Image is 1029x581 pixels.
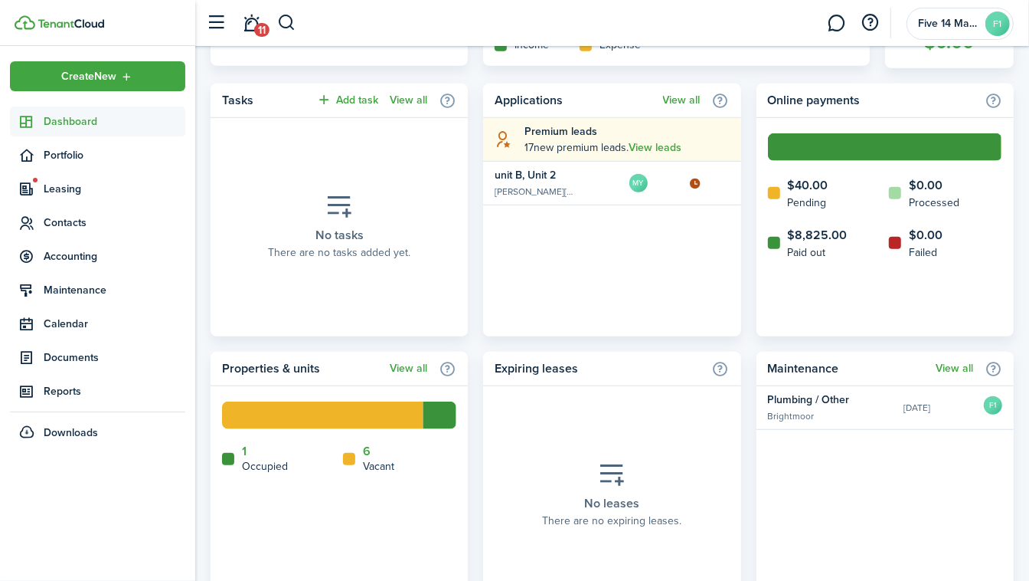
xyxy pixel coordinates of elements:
[909,176,959,195] home-widget-count: $0.00
[788,226,848,245] home-widget-count: $8,825.00
[44,383,185,399] span: Reports
[984,396,1002,415] avatar-text: F1
[822,4,851,43] a: Messaging
[629,142,681,154] a: View leads
[390,94,427,107] a: View all
[909,195,959,211] home-widget-title: Processed
[495,130,513,148] i: soft
[316,91,378,109] button: Add task
[909,226,942,245] home-widget-count: $0.00
[768,91,977,110] home-widget-title: Online payments
[268,245,410,261] placeholder-description: There are no tasks added yet.
[584,494,639,513] placeholder-title: No leases
[242,445,247,458] a: 1
[222,359,382,378] home-widget-title: Properties & units
[768,392,892,408] widget-list-item-title: Plumbing / Other
[524,140,729,156] explanation-description: 17 new premium leads .
[44,113,185,130] span: Dashboard
[909,245,942,261] home-widget-title: Failed
[788,176,828,195] home-widget-count: $40.00
[918,18,979,29] span: Five 14 Management
[44,425,98,441] span: Downloads
[10,376,185,406] a: Reports
[44,215,185,231] span: Contacts
[44,147,185,163] span: Portfolio
[495,167,576,183] widget-list-item-title: unit B, Unit 2
[237,4,266,43] a: Notifications
[524,123,729,140] explanation-title: Premium leads
[788,245,848,261] home-widget-title: Paid out
[768,409,892,423] widget-list-item-description: Brightmoor
[62,71,117,82] span: Create New
[15,15,35,30] img: TenantCloud
[629,174,648,192] avatar-text: MY
[277,10,296,36] button: Search
[44,181,185,197] span: Leasing
[38,19,104,28] img: TenantCloud
[495,185,576,199] widget-list-item-description: [PERSON_NAME][STREET_ADDRESS]
[315,226,364,245] placeholder-title: No tasks
[44,282,185,298] span: Maintenance
[495,91,655,110] home-widget-title: Applications
[44,350,185,366] span: Documents
[202,8,231,38] button: Open sidebar
[663,94,701,107] a: View all
[363,445,371,458] a: 6
[44,316,185,332] span: Calendar
[254,23,269,37] span: 11
[542,513,681,529] placeholder-description: There are no expiring leases.
[10,61,185,91] button: Open menu
[390,363,427,375] a: View all
[985,11,1010,36] avatar-text: F1
[903,401,930,415] time: [DATE]
[936,363,973,375] a: View all
[222,91,309,110] home-widget-title: Tasks
[242,458,288,474] home-widget-title: Occupied
[495,359,704,378] home-widget-title: Expiring leases
[857,10,884,36] button: Open resource center
[363,458,394,474] home-widget-title: Vacant
[44,248,185,264] span: Accounting
[788,195,828,211] home-widget-title: Pending
[10,107,185,136] a: Dashboard
[768,359,928,378] home-widget-title: Maintenance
